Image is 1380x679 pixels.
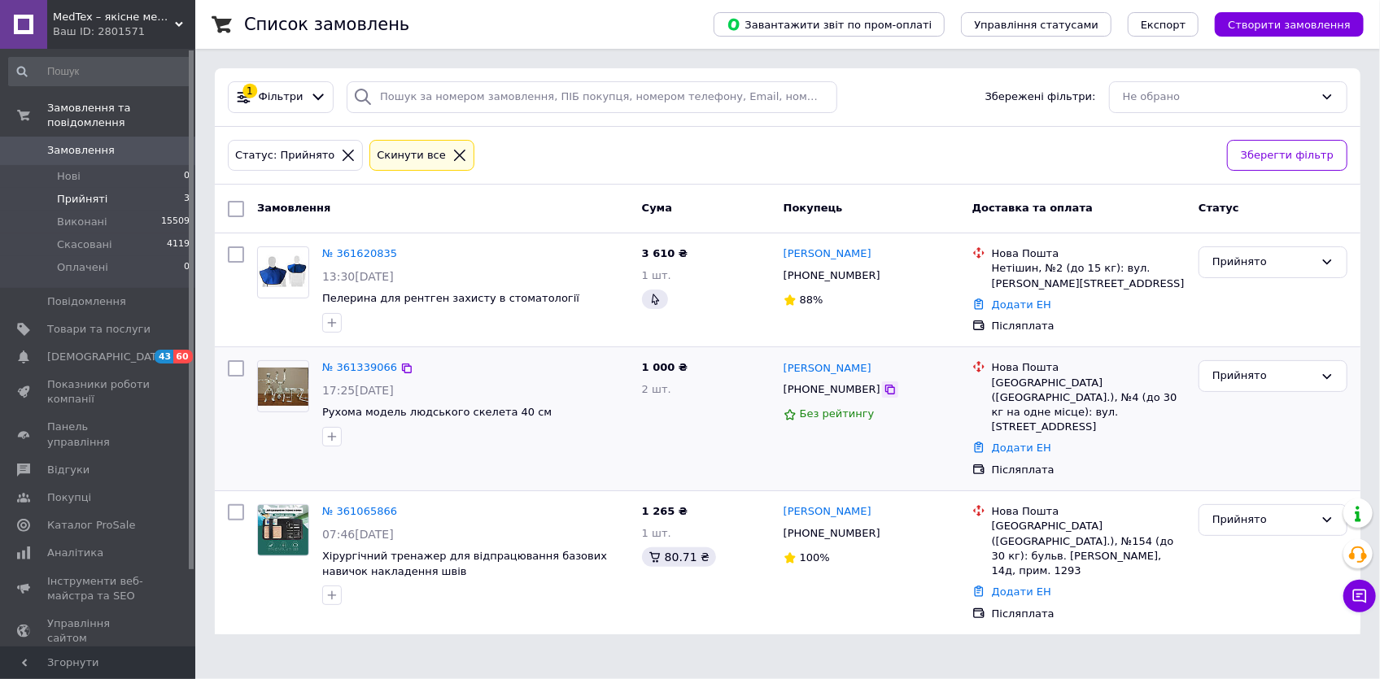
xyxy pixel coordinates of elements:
span: 1 000 ₴ [642,361,688,373]
span: Аналітика [47,546,103,560]
a: Хірургічний тренажер для відпрацювання базових навичок накладення швів [322,550,607,577]
span: Експорт [1141,19,1186,31]
span: 3 610 ₴ [642,247,688,259]
span: Замовлення [257,202,330,214]
div: Нова Пошта [992,504,1186,519]
div: Прийнято [1212,368,1314,385]
span: Каталог ProSale [47,518,135,533]
span: Cума [642,202,672,214]
span: 07:46[DATE] [322,528,394,541]
div: [GEOGRAPHIC_DATA] ([GEOGRAPHIC_DATA].), №4 (до 30 кг на одне місце): вул. [STREET_ADDRESS] [992,376,1186,435]
span: Показники роботи компанії [47,377,151,407]
span: Збережені фільтри: [985,89,1096,105]
span: Завантажити звіт по пром-оплаті [727,17,932,32]
span: Виконані [57,215,107,229]
img: Фото товару [258,255,308,289]
button: Управління статусами [961,12,1111,37]
div: Післяплата [992,319,1186,333]
div: Нова Пошта [992,246,1186,261]
a: Створити замовлення [1199,18,1364,30]
a: [PERSON_NAME] [784,246,871,262]
div: 1 [242,84,257,98]
div: Післяплата [992,607,1186,621]
span: 13:30[DATE] [322,270,394,283]
button: Завантажити звіт по пром-оплаті [714,12,945,37]
span: Без рейтингу [800,407,875,420]
h1: Список замовлень [244,15,409,34]
span: 17:25[DATE] [322,384,394,397]
a: Фото товару [257,360,309,412]
a: [PERSON_NAME] [784,361,871,376]
span: 100% [800,551,830,564]
a: Фото товару [257,504,309,556]
a: № 361620835 [322,247,397,259]
span: Фільтри [259,89,304,105]
span: 60 [173,350,192,363]
span: 88% [800,294,823,306]
div: Ваш ID: 2801571 [53,24,195,39]
button: Експорт [1128,12,1199,37]
span: Повідомлення [47,294,126,309]
div: Cкинути все [373,147,449,164]
a: Рухома модель людського скелета 40 см [322,406,552,418]
span: 4119 [167,237,190,252]
div: Прийнято [1212,254,1314,271]
span: 1 шт. [642,269,671,281]
span: Відгуки [47,463,90,477]
div: Післяплата [992,463,1186,477]
span: Створити замовлення [1228,19,1351,31]
span: Товари та послуги [47,322,151,337]
span: Доставка та оплата [972,202,1093,214]
span: [DEMOGRAPHIC_DATA] [47,350,168,364]
input: Пошук за номером замовлення, ПІБ покупця, номером телефону, Email, номером накладної [347,81,837,113]
span: Управління сайтом [47,616,151,646]
div: 80.71 ₴ [642,547,716,567]
span: 2 шт. [642,383,671,395]
span: Управління статусами [974,19,1098,31]
span: 0 [184,169,190,184]
span: Інструменти веб-майстра та SEO [47,574,151,603]
span: Замовлення [47,143,115,158]
button: Зберегти фільтр [1227,140,1347,172]
div: Нетішин, №2 (до 15 кг): вул. [PERSON_NAME][STREET_ADDRESS] [992,261,1186,290]
span: 43 [155,350,173,363]
span: Прийняті [57,192,107,207]
span: Замовлення та повідомлення [47,101,195,130]
span: 3 [184,192,190,207]
button: Створити замовлення [1215,12,1364,37]
span: Статус [1199,202,1239,214]
button: Чат з покупцем [1343,580,1376,612]
div: Нова Пошта [992,360,1186,375]
a: № 361339066 [322,361,397,373]
div: [GEOGRAPHIC_DATA] ([GEOGRAPHIC_DATA].), №154 (до 30 кг): бульв. [PERSON_NAME], 14д, прим. 1293 [992,519,1186,578]
span: 1 шт. [642,527,671,539]
div: [PHONE_NUMBER] [780,523,884,544]
div: Статус: Прийнято [232,147,338,164]
span: Зберегти фільтр [1241,147,1334,164]
a: Додати ЕН [992,585,1051,598]
span: Скасовані [57,237,112,252]
img: Фото товару [258,505,308,555]
img: Фото товару [258,368,308,406]
span: Оплачені [57,260,108,275]
a: № 361065866 [322,505,397,517]
a: Додати ЕН [992,298,1051,311]
div: [PHONE_NUMBER] [780,379,884,400]
div: Прийнято [1212,511,1314,529]
div: Не обрано [1123,89,1314,106]
span: 1 265 ₴ [642,505,688,517]
a: Фото товару [257,246,309,298]
span: Нові [57,169,81,184]
input: Пошук [8,57,191,86]
span: MedTex – якісне медичне обладнання за низькими цінами [53,10,175,24]
span: Покупець [784,202,843,214]
a: [PERSON_NAME] [784,504,871,520]
span: 0 [184,260,190,275]
div: [PHONE_NUMBER] [780,265,884,286]
a: Пелерина для рентген захисту в стоматології [322,292,579,304]
span: 15509 [161,215,190,229]
a: Додати ЕН [992,442,1051,454]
